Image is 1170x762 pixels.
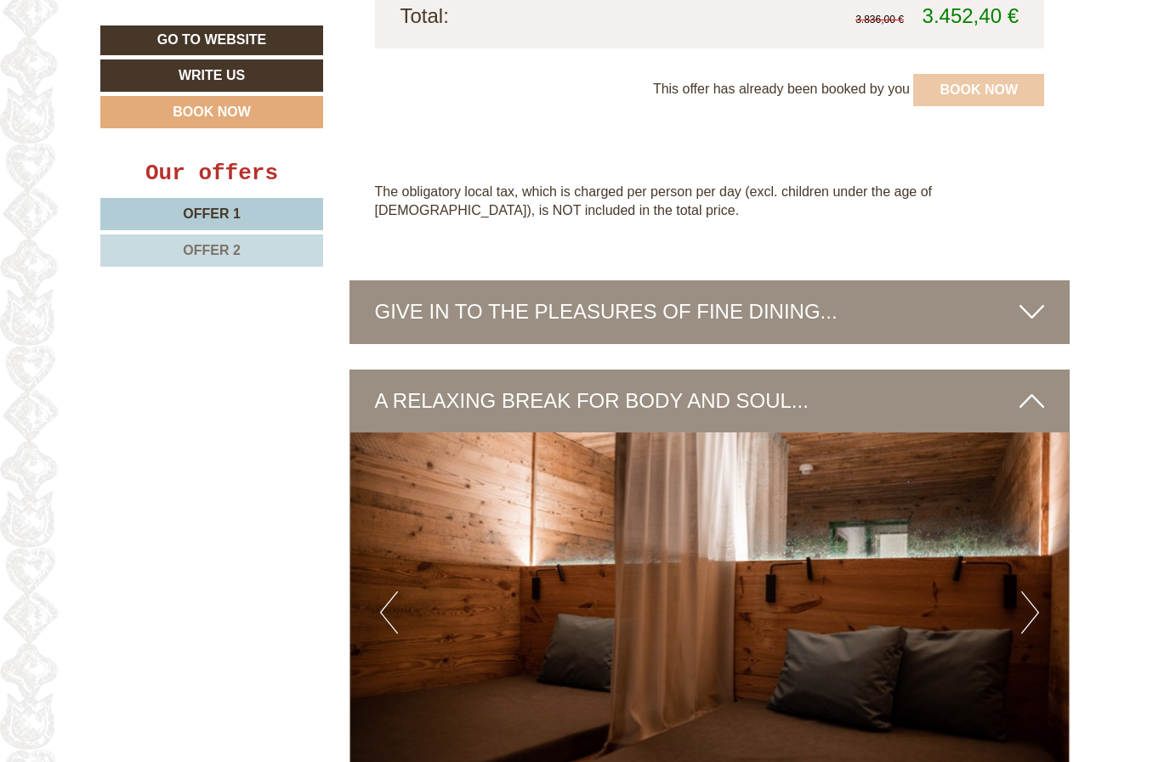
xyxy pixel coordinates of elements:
a: Book now [100,96,323,128]
span: 3.452,40 € [923,4,1019,27]
div: A RELAXING BREAK FOR BODY AND SOUL... [349,370,1071,432]
p: The obligatory local tax, which is charged per person per day (excl. children under the age of [D... [375,183,1045,222]
button: Next [1021,591,1039,634]
div: GIVE IN TO THE PLEASURES OF FINE DINING... [349,280,1071,343]
span: Offer 2 [183,243,241,257]
button: Previous [380,591,398,634]
div: Total: [388,2,710,31]
span: Offer 1 [183,206,241,221]
span: 3.836,00 € [855,14,904,25]
div: Our offers [100,158,323,189]
a: Go to website [100,25,323,55]
a: Write us [100,59,323,92]
span: This offer has already been booked by you [653,82,910,96]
